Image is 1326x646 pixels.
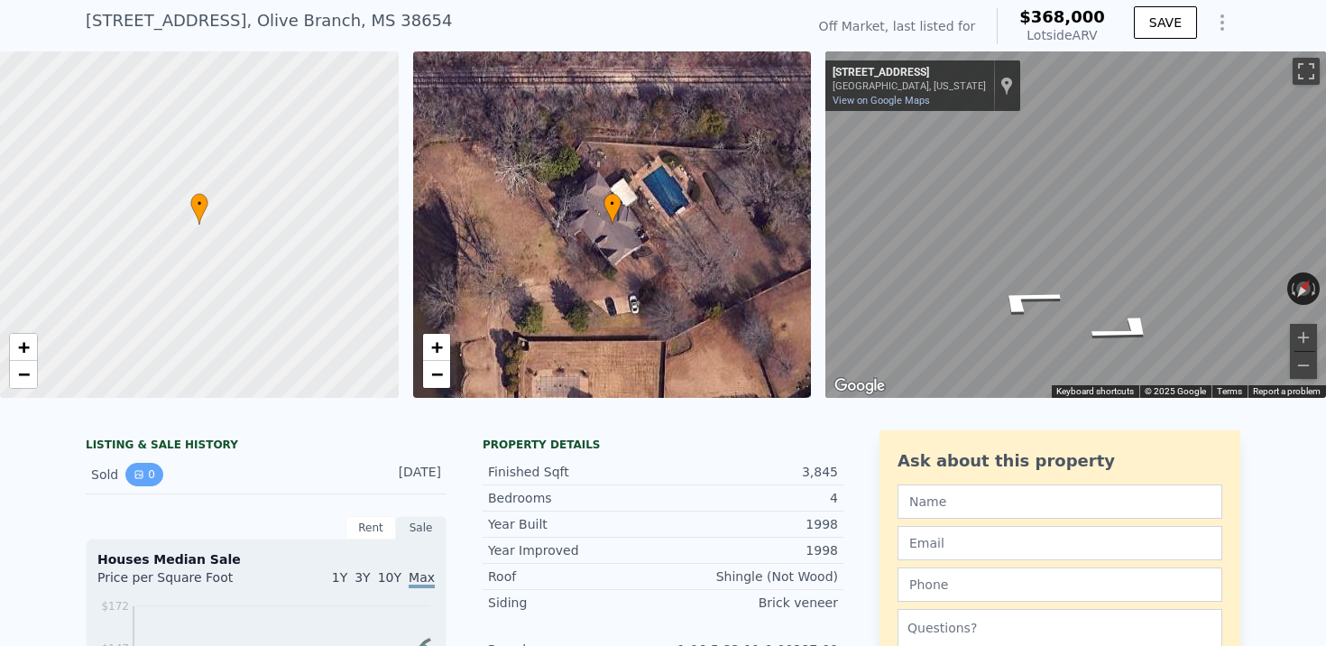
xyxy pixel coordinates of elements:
div: 1998 [663,515,838,533]
div: Sold [91,463,252,486]
a: Terms [1217,386,1242,396]
path: Go East, Plantation Rd [1060,308,1192,352]
div: 1998 [663,541,838,559]
span: 3Y [355,570,370,585]
input: Email [898,526,1222,560]
div: Ask about this property [898,448,1222,474]
div: Finished Sqft [488,463,663,481]
span: © 2025 Google [1145,386,1206,396]
div: [STREET_ADDRESS] [833,66,986,80]
span: 10Y [378,570,401,585]
button: Zoom out [1290,352,1317,379]
a: Show location on map [1000,76,1013,96]
button: Toggle fullscreen view [1293,58,1320,85]
span: + [430,336,442,358]
button: SAVE [1134,6,1197,39]
div: Lotside ARV [1019,26,1105,44]
div: [DATE] [361,463,441,486]
div: [STREET_ADDRESS] , Olive Branch , MS 38654 [86,8,453,33]
span: $368,000 [1019,7,1105,26]
div: Shingle (Not Wood) [663,568,838,586]
a: View on Google Maps [833,95,930,106]
div: Sale [396,516,447,540]
div: Houses Median Sale [97,550,435,568]
button: Zoom in [1290,324,1317,351]
div: 3,845 [663,463,838,481]
path: Go West, Plantation Rd [959,279,1091,323]
div: Year Built [488,515,663,533]
div: Bedrooms [488,489,663,507]
span: Max [409,570,435,588]
a: Zoom out [423,361,450,388]
div: • [190,193,208,225]
div: 4 [663,489,838,507]
a: Zoom out [10,361,37,388]
div: [GEOGRAPHIC_DATA], [US_STATE] [833,80,986,92]
button: Rotate clockwise [1311,272,1321,305]
span: 1Y [332,570,347,585]
span: • [603,196,622,212]
input: Phone [898,568,1222,602]
img: Google [830,374,889,398]
span: • [190,196,208,212]
button: Keyboard shortcuts [1056,385,1134,398]
tspan: $172 [101,600,129,613]
div: Property details [483,438,843,452]
div: • [603,193,622,225]
div: Siding [488,594,663,612]
button: Reset the view [1289,272,1319,306]
span: − [430,363,442,385]
a: Open this area in Google Maps (opens a new window) [830,374,889,398]
span: − [18,363,30,385]
div: Street View [825,51,1326,398]
a: Zoom in [423,334,450,361]
div: Map [825,51,1326,398]
div: Price per Square Foot [97,568,266,597]
div: Year Improved [488,541,663,559]
div: Roof [488,568,663,586]
a: Zoom in [10,334,37,361]
div: Brick veneer [663,594,838,612]
input: Name [898,484,1222,519]
div: Off Market, last listed for [819,17,976,35]
button: View historical data [125,463,163,486]
span: + [18,336,30,358]
div: Rent [345,516,396,540]
a: Report a problem [1253,386,1321,396]
button: Rotate counterclockwise [1287,272,1297,305]
button: Show Options [1204,5,1240,41]
div: LISTING & SALE HISTORY [86,438,447,456]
